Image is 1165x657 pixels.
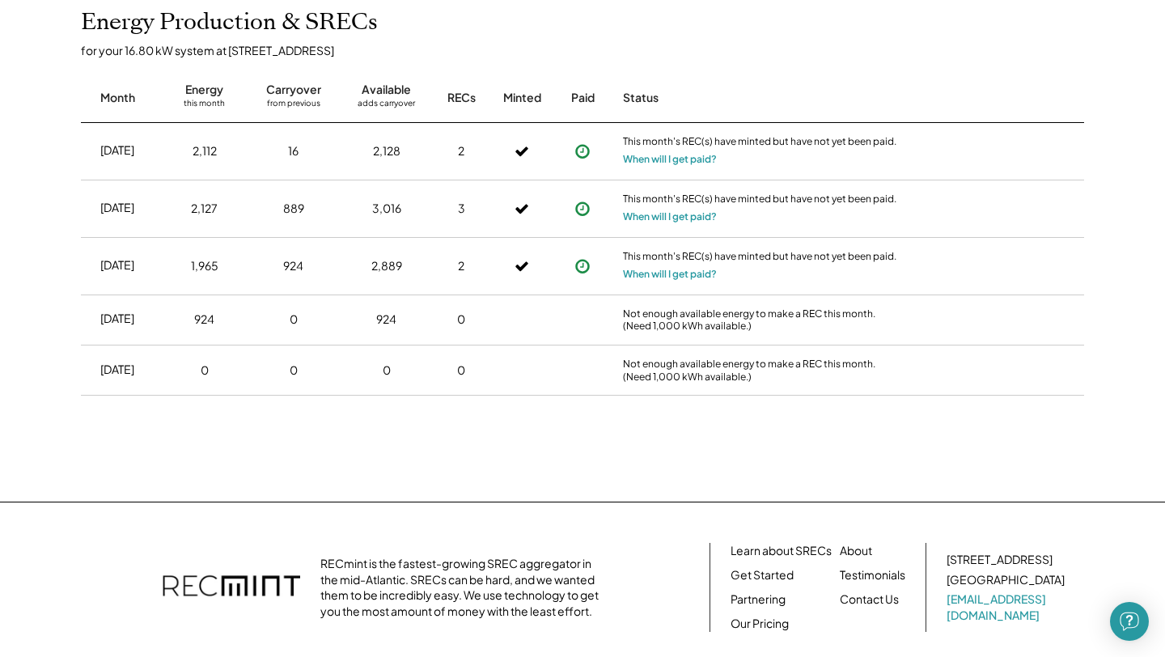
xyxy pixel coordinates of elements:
div: RECmint is the fastest-growing SREC aggregator in the mid-Atlantic. SRECs can be hard, and we wan... [320,556,608,619]
div: [STREET_ADDRESS] [947,552,1053,568]
div: [DATE] [100,311,134,327]
div: 3 [458,201,465,217]
div: 2 [458,143,464,159]
div: adds carryover [358,98,415,114]
a: [EMAIL_ADDRESS][DOMAIN_NAME] [947,591,1068,623]
a: Partnering [731,591,786,608]
button: When will I get paid? [623,151,717,167]
div: [DATE] [100,142,134,159]
div: Status [623,90,898,106]
a: Learn about SRECs [731,543,832,559]
div: 0 [383,362,391,379]
button: When will I get paid? [623,209,717,225]
a: Testimonials [840,567,905,583]
img: recmint-logotype%403x.png [163,559,300,616]
div: [DATE] [100,362,134,378]
button: Payment approved, but not yet initiated. [570,254,595,278]
div: this month [184,98,225,114]
div: 924 [283,258,303,274]
div: 0 [457,312,465,328]
div: 0 [457,362,465,379]
div: 2,112 [193,143,217,159]
div: RECs [447,90,476,106]
div: [DATE] [100,257,134,273]
button: Payment approved, but not yet initiated. [570,139,595,163]
div: Minted [503,90,541,106]
div: 2,128 [373,143,400,159]
div: 0 [290,362,298,379]
div: Month [100,90,135,106]
div: 2 [458,258,464,274]
div: This month's REC(s) have minted but have not yet been paid. [623,250,898,266]
div: 1,965 [191,258,218,274]
div: 889 [283,201,304,217]
div: 0 [290,312,298,328]
div: Energy [185,82,223,98]
div: Not enough available energy to make a REC this month. (Need 1,000 kWh available.) [623,307,898,333]
div: 2,889 [371,258,402,274]
div: [GEOGRAPHIC_DATA] [947,572,1065,588]
div: This month's REC(s) have minted but have not yet been paid. [623,135,898,151]
h2: Energy Production & SRECs [81,9,378,36]
div: 2,127 [191,201,218,217]
div: Paid [571,90,595,106]
div: [DATE] [100,200,134,216]
a: About [840,543,872,559]
div: Available [362,82,411,98]
div: from previous [267,98,320,114]
a: Get Started [731,567,794,583]
div: for your 16.80 kW system at [STREET_ADDRESS] [81,43,1100,57]
div: 924 [376,312,396,328]
div: 16 [288,143,299,159]
div: 924 [194,312,214,328]
a: Our Pricing [731,616,789,632]
a: Contact Us [840,591,899,608]
div: Open Intercom Messenger [1110,602,1149,641]
div: 0 [201,362,209,379]
div: Not enough available energy to make a REC this month. (Need 1,000 kWh available.) [623,358,898,383]
div: This month's REC(s) have minted but have not yet been paid. [623,193,898,209]
button: When will I get paid? [623,266,717,282]
div: 3,016 [372,201,401,217]
button: Payment approved, but not yet initiated. [570,197,595,221]
div: Carryover [266,82,321,98]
